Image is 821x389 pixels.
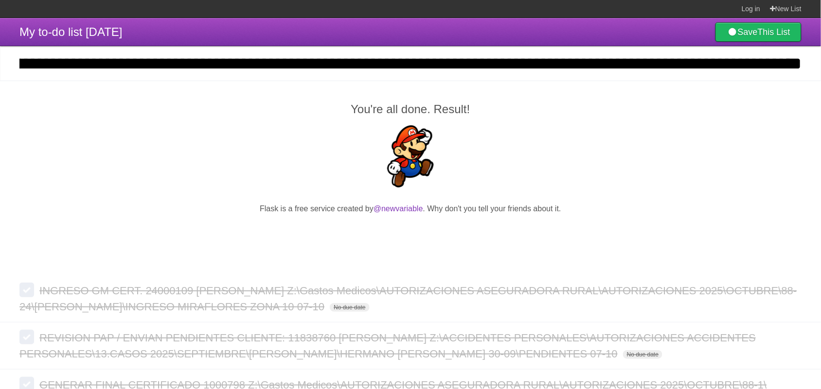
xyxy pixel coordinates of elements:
[19,332,756,360] span: REVISION PAP / ENVIAN PENDIENTES CLIENTE: 11838760 [PERSON_NAME] Z:\ACCIDENTES PERSONALES\AUTORIZ...
[374,204,423,213] a: @newvariable
[623,350,662,359] span: No due date
[393,227,428,240] iframe: X Post Button
[715,22,802,42] a: SaveThis List
[19,283,34,297] label: Done
[330,303,369,312] span: No due date
[19,25,123,38] span: My to-do list [DATE]
[19,203,802,215] p: Flask is a free service created by . Why don't you tell your friends about it.
[19,330,34,344] label: Done
[379,125,442,187] img: Super Mario
[19,285,797,313] span: INGRESO GM CERT. 24000109 [PERSON_NAME] Z:\Gastos Medicos\AUTORIZACIONES ASEGURADORA RURAL\AUTORI...
[758,27,790,37] b: This List
[19,101,802,118] h2: You're all done. Result!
